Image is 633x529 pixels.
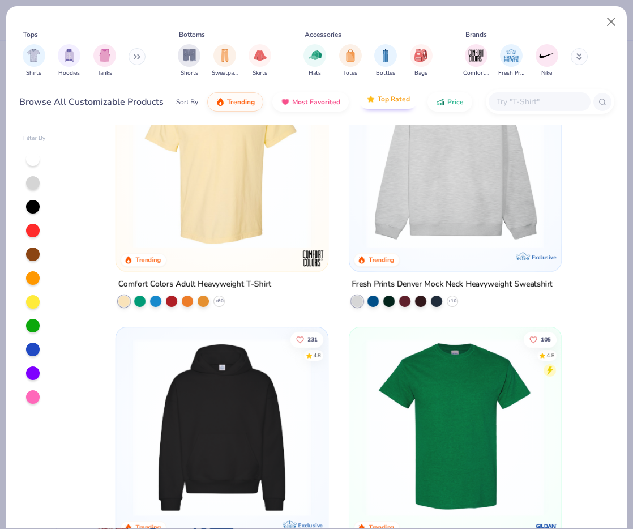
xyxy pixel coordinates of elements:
[463,69,489,78] span: Comfort Colors
[532,254,556,261] span: Exclusive
[546,351,554,360] div: 4.8
[498,69,524,78] span: Fresh Prints
[26,69,41,78] span: Shirts
[63,49,75,62] img: Hoodies Image
[227,97,255,106] span: Trending
[541,69,552,78] span: Nike
[272,92,349,112] button: Most Favorited
[254,49,267,62] img: Skirts Image
[498,44,524,78] button: filter button
[178,44,200,78] div: filter for Shorts
[27,49,40,62] img: Shirts Image
[302,247,324,270] img: Comfort Colors logo
[361,71,550,249] img: f5d85501-0dbb-4ee4-b115-c08fa3845d83
[463,44,489,78] div: filter for Comfort Colors
[448,298,456,305] span: + 10
[378,95,410,104] span: Top Rated
[23,29,38,40] div: Tops
[99,49,111,62] img: Tanks Image
[298,521,323,528] span: Exclusive
[447,97,464,106] span: Price
[181,69,198,78] span: Shorts
[309,49,322,62] img: Hats Image
[343,69,357,78] span: Totes
[216,97,225,106] img: trending.gif
[290,331,323,347] button: Like
[344,49,357,62] img: Totes Image
[303,44,326,78] div: filter for Hats
[176,97,198,107] div: Sort By
[361,339,550,517] img: db319196-8705-402d-8b46-62aaa07ed94f
[309,69,321,78] span: Hats
[316,339,506,517] img: d4a37e75-5f2b-4aef-9a6e-23330c63bbc0
[495,95,583,108] input: Try "T-Shirt"
[249,44,271,78] button: filter button
[313,351,321,360] div: 4.8
[212,44,238,78] div: filter for Sweatpants
[58,44,80,78] div: filter for Hoodies
[379,49,392,62] img: Bottles Image
[212,44,238,78] button: filter button
[212,69,238,78] span: Sweatpants
[463,44,489,78] button: filter button
[538,47,555,64] img: Nike Image
[316,71,506,249] img: e55d29c3-c55d-459c-bfd9-9b1c499ab3c6
[358,89,418,109] button: Top Rated
[93,44,116,78] button: filter button
[58,44,80,78] button: filter button
[410,44,433,78] div: filter for Bags
[536,44,558,78] div: filter for Nike
[127,71,316,249] img: 029b8af0-80e6-406f-9fdc-fdf898547912
[541,336,551,342] span: 105
[305,29,341,40] div: Accessories
[118,278,271,292] div: Comfort Colors Adult Heavyweight T-Shirt
[23,134,46,143] div: Filter By
[374,44,397,78] button: filter button
[524,331,557,347] button: Like
[58,69,80,78] span: Hoodies
[410,44,433,78] button: filter button
[339,44,362,78] button: filter button
[292,97,340,106] span: Most Favorited
[414,69,427,78] span: Bags
[366,95,375,104] img: TopRated.gif
[219,49,231,62] img: Sweatpants Image
[178,44,200,78] button: filter button
[374,44,397,78] div: filter for Bottles
[19,95,164,109] div: Browse All Customizable Products
[498,44,524,78] div: filter for Fresh Prints
[601,11,622,33] button: Close
[468,47,485,64] img: Comfort Colors Image
[414,49,427,62] img: Bags Image
[127,339,316,517] img: 91acfc32-fd48-4d6b-bdad-a4c1a30ac3fc
[179,29,205,40] div: Bottoms
[465,29,487,40] div: Brands
[281,97,290,106] img: most_fav.gif
[97,69,112,78] span: Tanks
[503,47,520,64] img: Fresh Prints Image
[23,44,45,78] div: filter for Shirts
[183,49,196,62] img: Shorts Image
[427,92,472,112] button: Price
[23,44,45,78] button: filter button
[303,44,326,78] button: filter button
[249,44,271,78] div: filter for Skirts
[215,298,224,305] span: + 60
[307,336,318,342] span: 231
[93,44,116,78] div: filter for Tanks
[207,92,263,112] button: Trending
[376,69,395,78] span: Bottles
[352,278,553,292] div: Fresh Prints Denver Mock Neck Heavyweight Sweatshirt
[339,44,362,78] div: filter for Totes
[253,69,267,78] span: Skirts
[536,44,558,78] button: filter button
